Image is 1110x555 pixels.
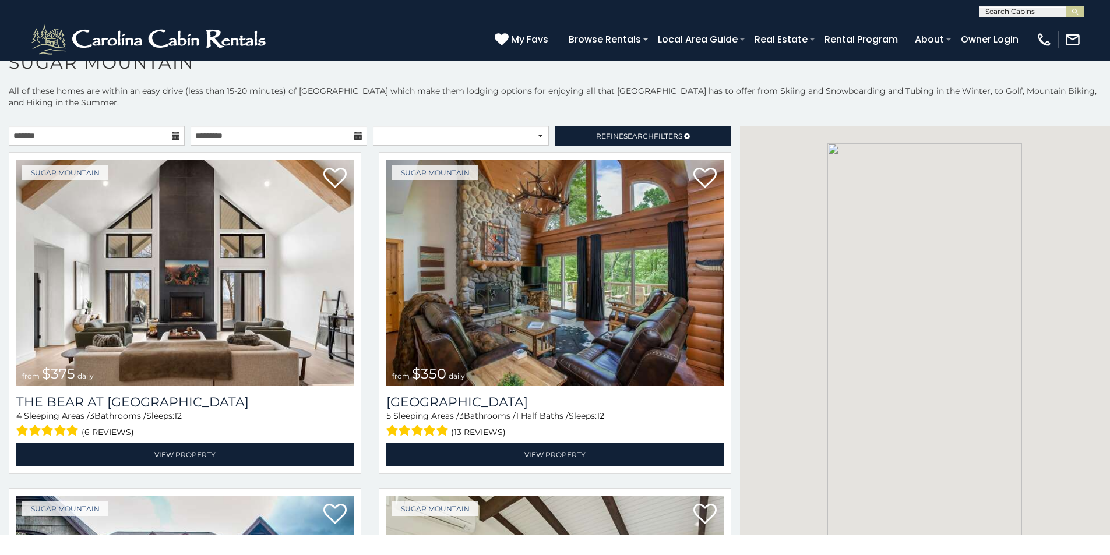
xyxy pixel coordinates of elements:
a: The Bear At Sugar Mountain from $375 daily [16,160,354,386]
img: mail-regular-white.png [1065,31,1081,48]
a: Real Estate [749,29,813,50]
a: Add to favorites [323,503,347,527]
span: My Favs [511,32,548,47]
span: (13 reviews) [451,425,506,440]
a: My Favs [495,32,551,47]
h3: Grouse Moor Lodge [386,394,724,410]
div: Sleeping Areas / Bathrooms / Sleeps: [386,410,724,440]
span: 4 [16,411,22,421]
img: phone-regular-white.png [1036,31,1052,48]
a: View Property [386,443,724,466]
div: Sleeping Areas / Bathrooms / Sleeps: [16,410,354,440]
a: [GEOGRAPHIC_DATA] [386,394,724,410]
a: Sugar Mountain [392,501,478,516]
img: The Bear At Sugar Mountain [16,160,354,386]
a: Add to favorites [323,167,347,191]
img: Grouse Moor Lodge [386,160,724,386]
img: White-1-2.png [29,22,271,57]
a: RefineSearchFilters [555,126,731,146]
h3: The Bear At Sugar Mountain [16,394,354,410]
span: daily [77,372,94,380]
a: Grouse Moor Lodge from $350 daily [386,160,724,386]
span: daily [449,372,465,380]
span: 12 [597,411,604,421]
a: Sugar Mountain [392,165,478,180]
a: Rental Program [819,29,904,50]
a: View Property [16,443,354,466]
span: Refine Filters [596,132,682,140]
span: 1 Half Baths / [516,411,569,421]
span: 12 [174,411,182,421]
a: The Bear At [GEOGRAPHIC_DATA] [16,394,354,410]
a: About [909,29,950,50]
span: from [22,372,40,380]
a: Browse Rentals [563,29,647,50]
span: $350 [412,365,446,382]
span: 5 [386,411,391,421]
a: Add to favorites [693,503,717,527]
span: from [392,372,410,380]
span: (6 reviews) [82,425,134,440]
a: Add to favorites [693,167,717,191]
a: Local Area Guide [652,29,743,50]
span: 3 [459,411,464,421]
span: Search [623,132,654,140]
span: 3 [90,411,94,421]
a: Sugar Mountain [22,165,108,180]
span: $375 [42,365,75,382]
a: Sugar Mountain [22,501,108,516]
a: Owner Login [955,29,1024,50]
